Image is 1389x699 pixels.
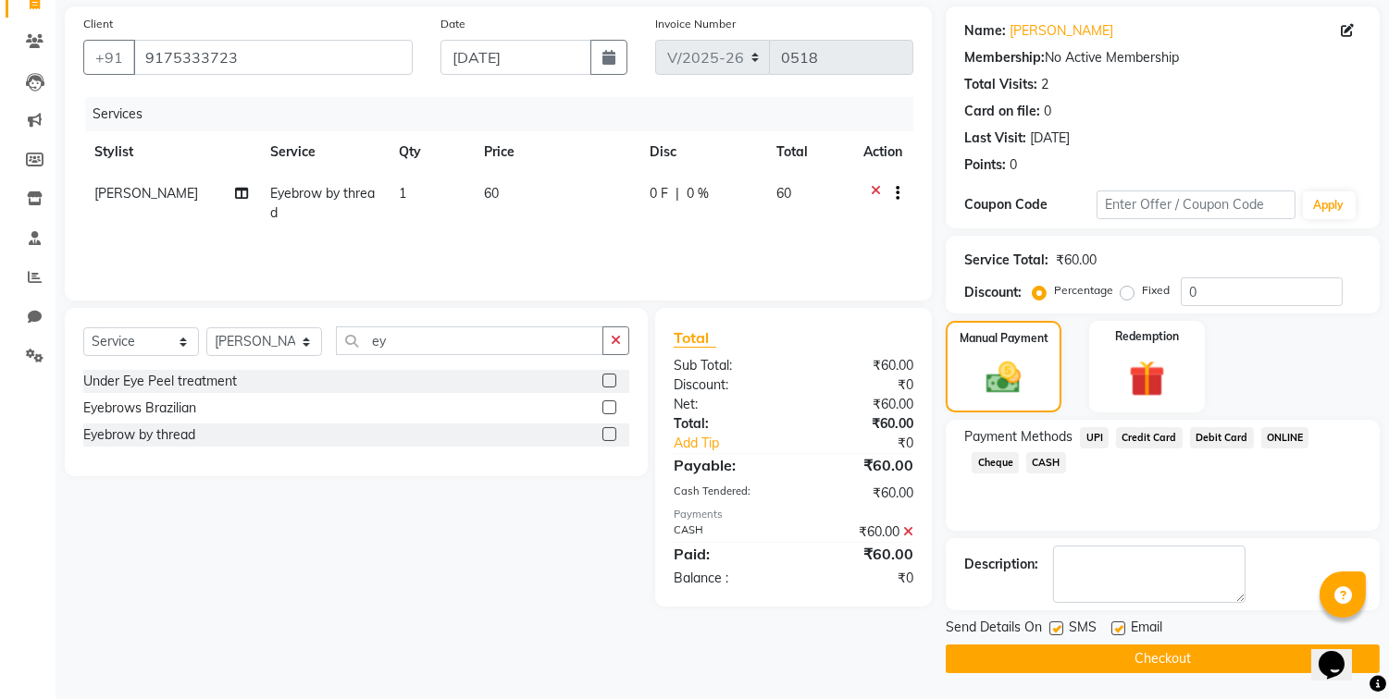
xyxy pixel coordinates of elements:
[1041,75,1048,94] div: 2
[964,427,1073,447] span: Payment Methods
[660,484,794,503] div: Cash Tendered:
[1054,282,1113,299] label: Percentage
[660,395,794,414] div: Net:
[964,102,1040,121] div: Card on file:
[816,434,928,453] div: ₹0
[1303,191,1356,219] button: Apply
[1026,452,1066,473] span: CASH
[83,372,237,391] div: Under Eye Peel treatment
[794,395,928,414] div: ₹60.00
[660,356,794,375] div: Sub Total:
[1115,328,1179,345] label: Redemption
[964,251,1048,270] div: Service Total:
[674,507,913,522] div: Payments
[260,131,389,173] th: Service
[964,555,1038,574] div: Description:
[1118,356,1176,401] img: _gift.svg
[975,358,1031,398] img: _cash.svg
[650,184,668,203] span: 0 F
[660,454,794,476] div: Payable:
[83,399,196,418] div: Eyebrows Brazilian
[794,543,928,565] div: ₹60.00
[1010,155,1017,175] div: 0
[83,425,195,445] div: Eyebrow by thread
[1097,190,1295,219] input: Enter Offer / Coupon Code
[972,452,1019,473] span: Cheque
[1142,282,1170,299] label: Fixed
[964,21,1006,41] div: Name:
[960,330,1048,347] label: Manual Payment
[687,184,709,203] span: 0 %
[133,40,413,75] input: Search by Name/Mobile/Email/Code
[794,522,928,542] div: ₹60.00
[660,375,794,395] div: Discount:
[794,375,928,395] div: ₹0
[1311,625,1370,681] iframe: chat widget
[1010,21,1113,41] a: [PERSON_NAME]
[946,644,1380,673] button: Checkout
[660,543,794,565] div: Paid:
[676,184,679,203] span: |
[964,48,1045,67] div: Membership:
[1131,618,1162,641] span: Email
[964,129,1026,148] div: Last Visit:
[83,40,135,75] button: +91
[85,97,927,131] div: Services
[964,155,1006,175] div: Points:
[94,185,198,202] span: [PERSON_NAME]
[83,131,260,173] th: Stylist
[794,484,928,503] div: ₹60.00
[1116,427,1183,448] span: Credit Card
[655,16,736,32] label: Invoice Number
[1056,251,1097,270] div: ₹60.00
[1190,427,1254,448] span: Debit Card
[440,16,465,32] label: Date
[794,569,928,588] div: ₹0
[794,356,928,375] div: ₹60.00
[1261,427,1309,448] span: ONLINE
[1080,427,1109,448] span: UPI
[964,48,1361,67] div: No Active Membership
[336,326,603,355] input: Search or Scan
[1044,102,1051,121] div: 0
[484,185,499,202] span: 60
[83,16,113,32] label: Client
[639,131,765,173] th: Disc
[964,195,1097,215] div: Coupon Code
[674,328,716,348] span: Total
[399,185,406,202] span: 1
[852,131,913,173] th: Action
[794,454,928,476] div: ₹60.00
[660,522,794,542] div: CASH
[1069,618,1097,641] span: SMS
[660,434,816,453] a: Add Tip
[964,283,1022,302] div: Discount:
[660,414,794,434] div: Total:
[1030,129,1070,148] div: [DATE]
[388,131,473,173] th: Qty
[777,185,792,202] span: 60
[271,185,376,221] span: Eyebrow by thread
[794,414,928,434] div: ₹60.00
[766,131,853,173] th: Total
[660,569,794,588] div: Balance :
[964,75,1037,94] div: Total Visits:
[473,131,639,173] th: Price
[946,618,1042,641] span: Send Details On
